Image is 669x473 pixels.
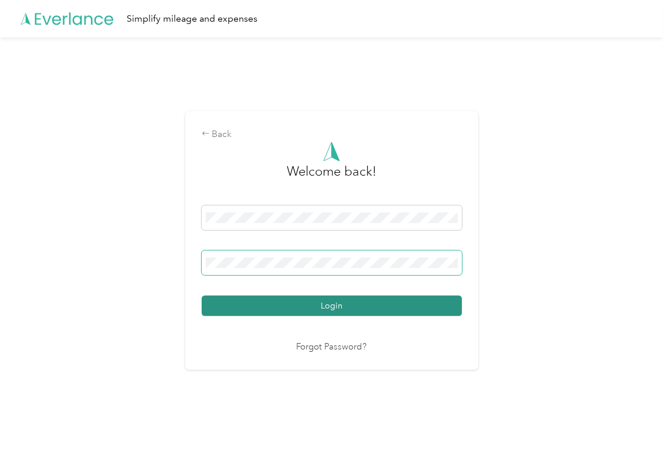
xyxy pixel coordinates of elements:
[202,296,462,316] button: Login
[603,407,669,473] iframe: Everlance-gr Chat Button Frame
[287,162,376,193] h3: greeting
[202,128,462,142] div: Back
[297,341,367,354] a: Forgot Password?
[127,12,257,26] div: Simplify mileage and expenses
